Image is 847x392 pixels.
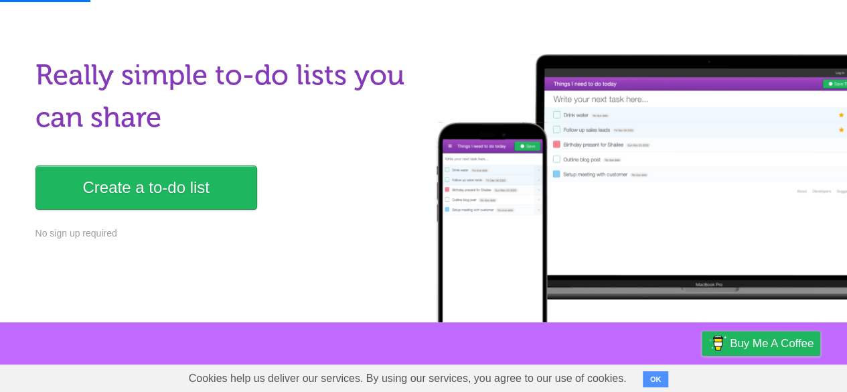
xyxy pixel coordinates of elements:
span: Cookies help us deliver our services. By using our services, you agree to our use of cookies. [175,365,640,392]
span: Buy me a coffee [730,332,814,355]
img: Buy me a coffee [708,332,726,354]
a: Create a to-do list [35,166,257,210]
a: Buy me a coffee [702,331,820,356]
button: OK [643,371,669,387]
h1: Really simple to-do lists you can share [35,54,416,139]
p: No sign up required [35,226,416,241]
